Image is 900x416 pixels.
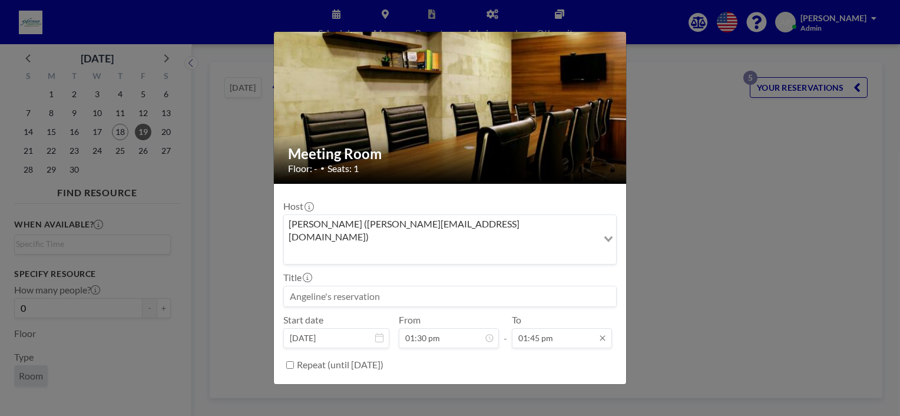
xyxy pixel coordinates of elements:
[284,215,616,264] div: Search for option
[297,359,383,371] label: Repeat (until [DATE])
[288,163,317,174] span: Floor: -
[320,164,325,173] span: •
[285,246,597,262] input: Search for option
[327,163,359,174] span: Seats: 1
[283,314,323,326] label: Start date
[557,384,617,405] button: BOOK NOW
[283,200,313,212] label: Host
[399,314,421,326] label: From
[283,272,311,283] label: Title
[286,217,595,244] span: [PERSON_NAME] ([PERSON_NAME][EMAIL_ADDRESS][DOMAIN_NAME])
[288,145,613,163] h2: Meeting Room
[504,318,507,344] span: -
[284,286,616,306] input: Angeline's reservation
[512,314,521,326] label: To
